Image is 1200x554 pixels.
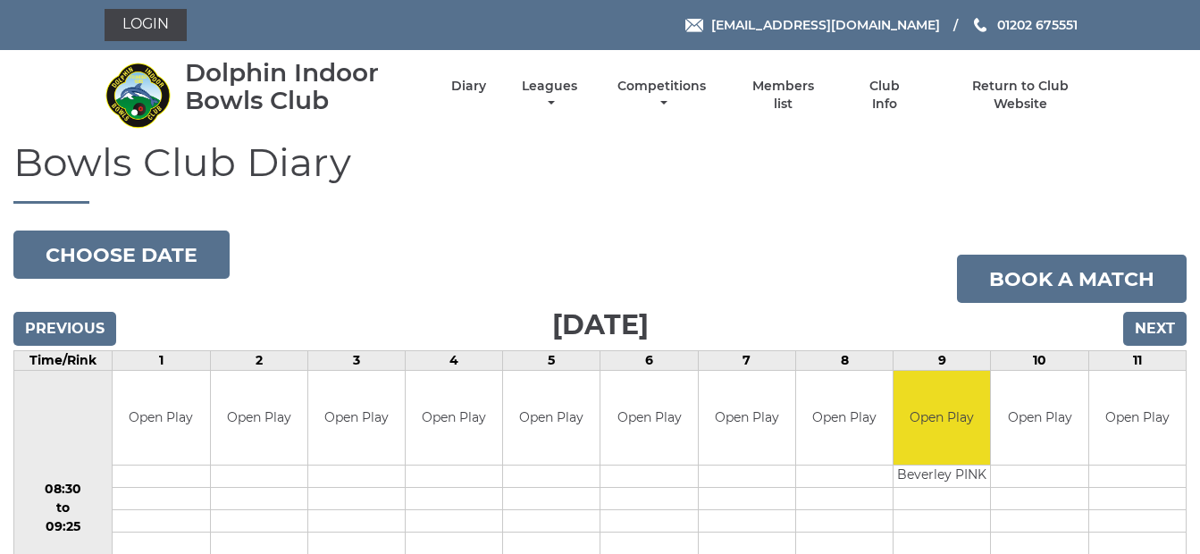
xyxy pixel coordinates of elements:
[105,9,187,41] a: Login
[894,371,990,465] td: Open Play
[894,465,990,487] td: Beverley PINK
[14,351,113,371] td: Time/Rink
[105,62,172,129] img: Dolphin Indoor Bowls Club
[685,19,703,32] img: Email
[113,351,210,371] td: 1
[451,78,486,95] a: Diary
[503,371,600,465] td: Open Play
[894,351,991,371] td: 9
[406,371,502,465] td: Open Play
[957,255,1187,303] a: Book a match
[856,78,914,113] a: Club Info
[1123,312,1187,346] input: Next
[13,312,116,346] input: Previous
[974,18,986,32] img: Phone us
[991,351,1088,371] td: 10
[742,78,824,113] a: Members list
[796,371,893,465] td: Open Play
[1088,351,1186,371] td: 11
[13,140,1187,204] h1: Bowls Club Diary
[406,351,503,371] td: 4
[113,371,209,465] td: Open Play
[997,17,1078,33] span: 01202 675551
[698,351,795,371] td: 7
[699,371,795,465] td: Open Play
[308,371,405,465] td: Open Play
[711,17,940,33] span: [EMAIL_ADDRESS][DOMAIN_NAME]
[971,15,1078,35] a: Phone us 01202 675551
[685,15,940,35] a: Email [EMAIL_ADDRESS][DOMAIN_NAME]
[600,371,697,465] td: Open Play
[13,231,230,279] button: Choose date
[517,78,582,113] a: Leagues
[1089,371,1186,465] td: Open Play
[307,351,405,371] td: 3
[211,371,307,465] td: Open Play
[600,351,698,371] td: 6
[991,371,1087,465] td: Open Play
[185,59,420,114] div: Dolphin Indoor Bowls Club
[614,78,711,113] a: Competitions
[210,351,307,371] td: 2
[795,351,893,371] td: 8
[503,351,600,371] td: 5
[944,78,1095,113] a: Return to Club Website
